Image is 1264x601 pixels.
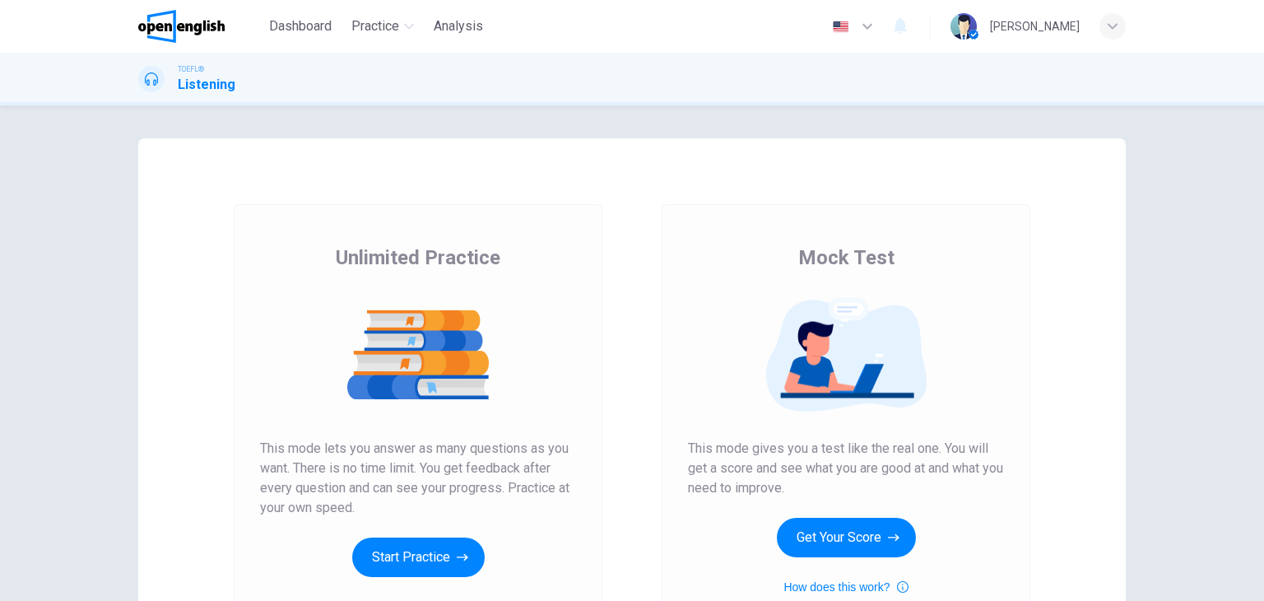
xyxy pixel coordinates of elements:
[345,12,421,41] button: Practice
[427,12,490,41] button: Analysis
[777,518,916,557] button: Get Your Score
[783,577,908,597] button: How does this work?
[434,16,483,36] span: Analysis
[263,12,338,41] button: Dashboard
[336,245,500,271] span: Unlimited Practice
[260,439,576,518] span: This mode lets you answer as many questions as you want. There is no time limit. You get feedback...
[138,10,263,43] a: OpenEnglish logo
[178,63,204,75] span: TOEFL®
[138,10,225,43] img: OpenEnglish logo
[798,245,895,271] span: Mock Test
[688,439,1004,498] span: This mode gives you a test like the real one. You will get a score and see what you are good at a...
[990,16,1080,36] div: [PERSON_NAME]
[830,21,851,33] img: en
[178,75,235,95] h1: Listening
[351,16,399,36] span: Practice
[269,16,332,36] span: Dashboard
[352,538,485,577] button: Start Practice
[950,13,977,40] img: Profile picture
